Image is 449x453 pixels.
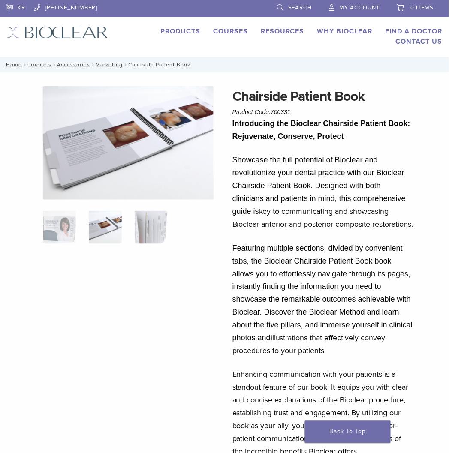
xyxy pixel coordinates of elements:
[232,153,414,231] p: key to communicating and showcasing Bioclear anterior and posterior composite restorations.
[90,63,96,67] span: /
[213,27,248,36] a: Courses
[232,108,291,115] span: Product Code:
[232,156,406,216] span: Showcase the full potential of Bioclear and revolutionize your dental practice with our Bioclear ...
[89,211,122,244] img: Chairside Patient Book - Image 2
[27,62,51,68] a: Products
[232,86,414,107] h1: Chairside Patient Book
[396,37,443,46] a: Contact Us
[271,108,291,115] span: 700331
[232,244,413,342] span: Featuring multiple sections, divided by convenient tabs, the Bioclear Chairside Patient Book book...
[340,4,380,11] span: My Account
[51,63,57,67] span: /
[43,86,214,200] img: Chairside Patient Book - Image 2
[232,119,410,141] b: Introducing the Bioclear Chairside Patient Book: Rejuvenate, Conserve, Protect
[135,211,168,244] img: Chairside Patient Book - Image 3
[57,62,90,68] a: Accessories
[232,242,414,357] p: illustrations that effectively convey procedures to your patients.
[386,27,443,36] a: Find A Doctor
[123,63,128,67] span: /
[305,421,391,443] a: Back To Top
[96,62,123,68] a: Marketing
[261,27,304,36] a: Resources
[288,4,312,11] span: Search
[411,4,434,11] span: 0 items
[43,211,76,244] img: IMG_7942-324x324.jpg
[160,27,200,36] a: Products
[317,27,373,36] a: Why Bioclear
[6,26,108,39] img: Bioclear
[22,63,27,67] span: /
[3,62,22,68] a: Home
